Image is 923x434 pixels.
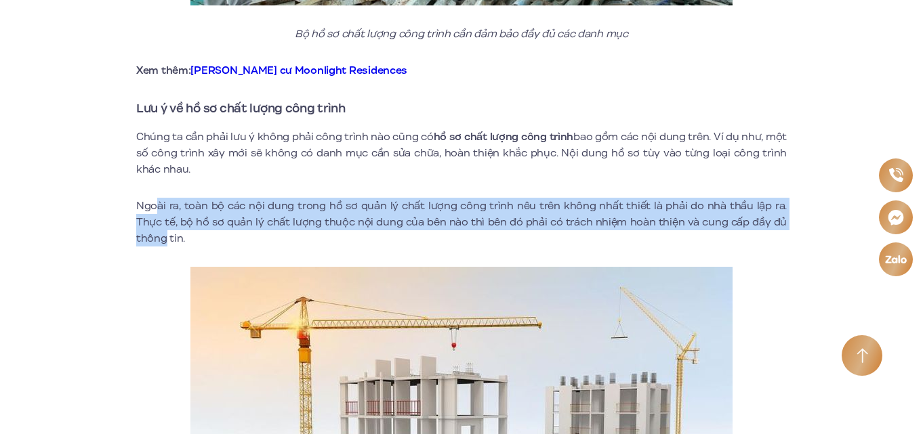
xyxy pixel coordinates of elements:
[190,63,407,78] a: [PERSON_NAME] cư Moonlight Residences
[136,63,407,78] strong: Xem thêm:
[136,129,787,177] p: Chúng ta cần phải lưu ý không phải công trình nào cũng có bao gồm các nội dung trên. Ví dụ như, m...
[886,208,905,226] img: Messenger icon
[295,26,628,41] em: Bộ hồ sơ chất lượng công trình cần đảm bảo đầy đủ các danh mục
[434,129,574,144] strong: hồ sơ chất lượng công trình
[888,167,904,183] img: Phone icon
[136,100,346,117] strong: Lưu ý về hồ sơ chất lượng công trình
[136,198,787,246] p: Ngoài ra, toàn bộ các nội dung trong hồ sơ quản lý chất lượng công trình nêu trên không nhất thiế...
[857,348,868,364] img: Arrow icon
[884,253,907,264] img: Zalo icon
